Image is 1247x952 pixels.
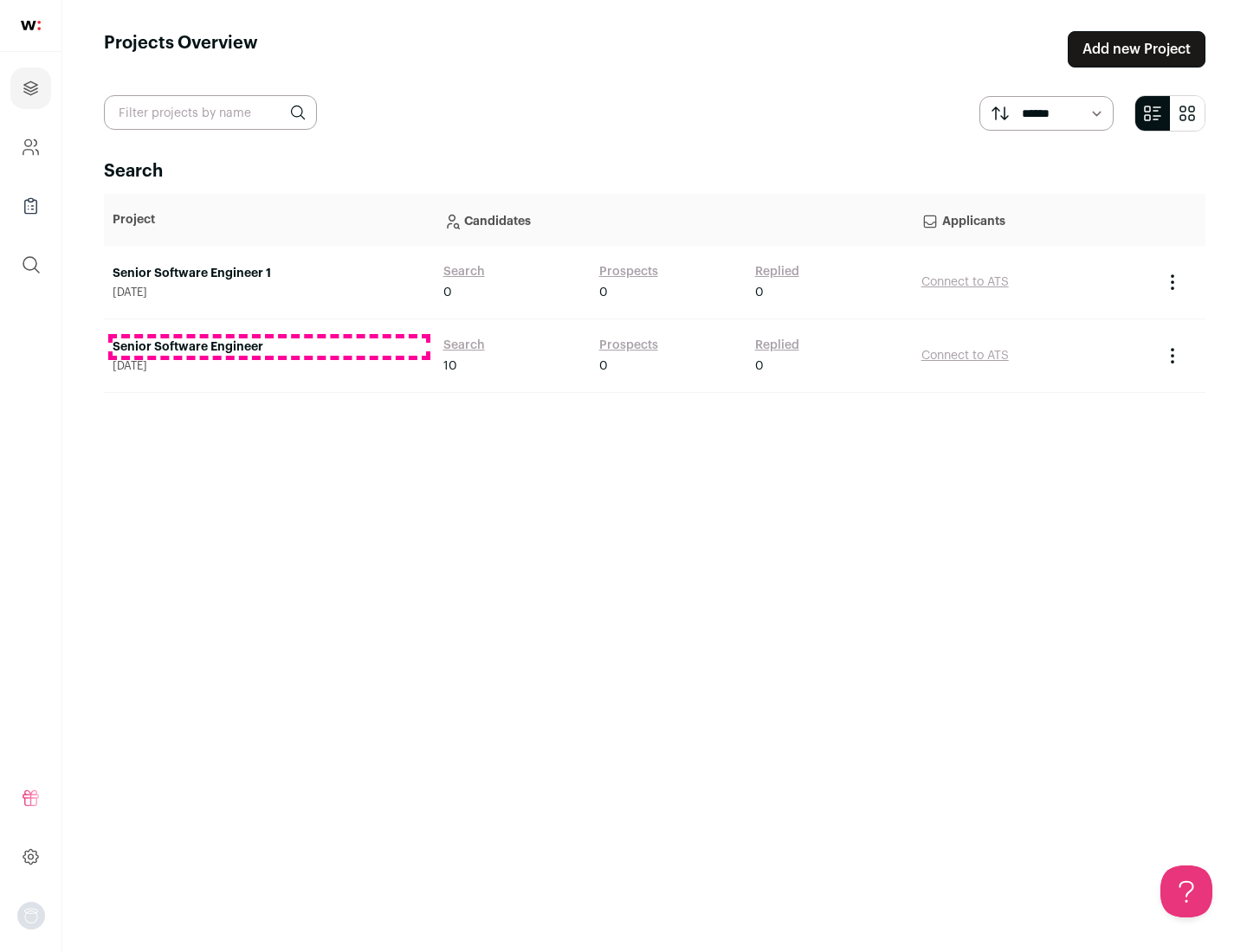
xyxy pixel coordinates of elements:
[1162,345,1183,366] button: Project Actions
[443,337,485,354] a: Search
[21,21,41,30] img: wellfound-shorthand-0d5821cbd27db2630d0214b213865d53afaa358527fdda9d0ea32b1df1b89c2c.svg
[443,263,485,280] a: Search
[113,211,426,228] p: Project
[921,276,1009,288] a: Connect to ATS
[443,203,904,237] p: Candidates
[599,357,608,375] span: 0
[921,350,1009,362] a: Connect to ATS
[113,359,426,373] span: [DATE]
[1162,272,1183,293] button: Project Actions
[443,357,457,375] span: 10
[113,265,426,282] a: Senior Software Engineer 1
[17,902,45,929] img: nopic.png
[599,337,658,354] a: Prospects
[113,338,426,356] a: Senior Software Engineer
[10,185,51,227] a: Company Lists
[443,284,452,301] span: 0
[599,263,658,280] a: Prospects
[921,203,1145,237] p: Applicants
[104,31,258,68] h1: Projects Overview
[755,337,799,354] a: Replied
[17,902,45,929] button: Open dropdown
[1160,865,1212,917] iframe: Toggle Customer Support
[104,159,1205,183] h2: Search
[1068,31,1205,68] a: Add new Project
[755,263,799,280] a: Replied
[104,95,317,130] input: Filter projects by name
[755,284,764,301] span: 0
[10,68,51,109] a: Projects
[113,286,426,299] span: [DATE]
[599,284,608,301] span: 0
[755,357,764,375] span: 0
[10,126,51,168] a: Company and ATS Settings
